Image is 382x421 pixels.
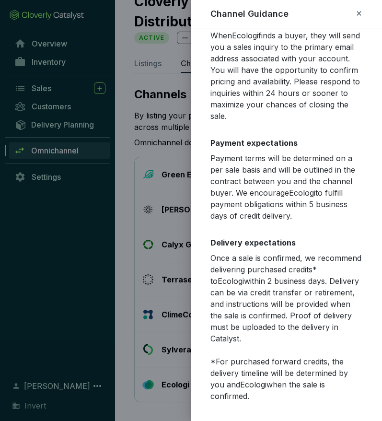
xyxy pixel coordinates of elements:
p: Payment expectations [210,137,363,149]
p: When Ecologi finds a buyer, they will send you a sales inquiry to the primary email address assoc... [210,30,363,122]
p: Delivery expectations [210,237,363,248]
p: Payment terms will be determined on a per sale basis and will be outlined in the contract between... [210,152,363,222]
h2: Channel Guidance [210,8,289,20]
p: Once a sale is confirmed, we recommend delivering purchased credits* to Ecologi within 2 business... [210,252,363,402]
